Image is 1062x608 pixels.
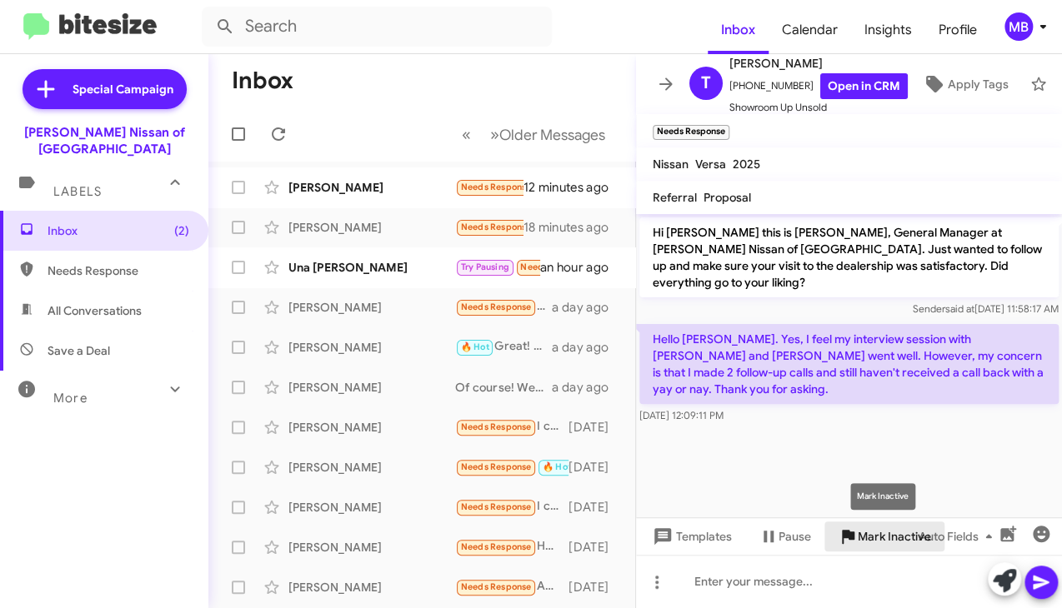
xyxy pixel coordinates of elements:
[701,70,711,97] span: T
[569,499,622,516] div: [DATE]
[552,379,622,396] div: a day ago
[653,157,689,172] span: Nissan
[288,259,455,276] div: Una [PERSON_NAME]
[453,117,615,152] nav: Page navigation example
[653,190,697,205] span: Referral
[704,190,751,205] span: Proposal
[461,541,532,552] span: Needs Response
[288,499,455,516] div: [PERSON_NAME]
[905,521,1012,551] button: Auto Fields
[850,483,915,510] div: Mark Inactive
[820,73,908,99] a: Open in CRM
[523,179,622,196] div: 12 minutes ago
[552,339,622,356] div: a day ago
[733,157,760,172] span: 2025
[455,457,569,476] div: Very well
[925,6,990,54] a: Profile
[569,539,622,556] div: [DATE]
[232,67,293,94] h1: Inbox
[769,6,851,54] a: Calendar
[73,81,173,97] span: Special Campaign
[461,501,532,512] span: Needs Response
[851,6,925,54] a: Insights
[499,126,605,144] span: Older Messages
[461,461,532,472] span: Needs Response
[729,73,908,99] span: [PHONE_NUMBER]
[288,339,455,356] div: [PERSON_NAME]
[653,125,729,140] small: Needs Response
[523,219,622,236] div: 18 minutes ago
[948,69,1009,99] span: Apply Tags
[455,257,540,277] div: Busy thru [DATE].
[569,579,622,596] div: [DATE]
[455,577,569,596] div: Am a put it on standby for now thank you
[288,219,455,236] div: [PERSON_NAME]
[649,521,732,551] span: Templates
[543,461,571,472] span: 🔥 Hot
[639,217,1059,297] p: Hi [PERSON_NAME] this is [PERSON_NAME], General Manager at [PERSON_NAME] Nissan of [GEOGRAPHIC_DA...
[1004,12,1033,41] div: MB
[48,302,142,319] span: All Conversations
[53,184,102,199] span: Labels
[452,117,481,152] button: Previous
[462,124,471,145] span: «
[461,421,532,432] span: Needs Response
[202,7,552,47] input: Search
[695,157,726,172] span: Versa
[48,342,110,359] span: Save a Deal
[639,324,1059,404] p: Hello [PERSON_NAME]. Yes, I feel my interview session with [PERSON_NAME] and [PERSON_NAME] went w...
[569,459,622,476] div: [DATE]
[455,417,569,436] div: I can't say, I have no car to drive. So it's hard to say when
[708,6,769,54] a: Inbox
[288,459,455,476] div: [PERSON_NAME]
[945,302,974,315] span: said at
[540,259,622,276] div: an hour ago
[520,262,591,272] span: Needs Response
[174,222,189,239] span: (2)
[455,297,552,316] div: [PERSON_NAME] is the co signer but this is her son [PERSON_NAME]. The cars in my name now!
[636,521,745,551] button: Templates
[23,69,187,109] a: Special Campaign
[729,53,908,73] span: [PERSON_NAME]
[490,124,499,145] span: »
[461,341,489,352] span: 🔥 Hot
[858,521,931,551] span: Mark Inactive
[824,521,944,551] button: Mark Inactive
[288,539,455,556] div: [PERSON_NAME]
[569,419,622,436] div: [DATE]
[288,379,455,396] div: [PERSON_NAME]
[48,262,189,279] span: Needs Response
[455,337,552,356] div: Great! Can you come in [DATE] or [DATE] for an appraisal?
[990,12,1044,41] button: MB
[288,419,455,436] div: [PERSON_NAME]
[480,117,615,152] button: Next
[455,379,552,396] div: Of course! We open at 9am. What time works best for you?
[745,521,824,551] button: Pause
[48,222,189,239] span: Inbox
[908,69,1022,99] button: Apply Tags
[288,299,455,316] div: [PERSON_NAME]
[639,409,724,421] span: [DATE] 12:09:11 PM
[913,302,1059,315] span: Sender [DATE] 11:58:17 AM
[288,179,455,196] div: [PERSON_NAME]
[552,299,622,316] div: a day ago
[461,222,532,232] span: Needs Response
[455,497,569,516] div: I came in and I didn't like the down payment
[461,262,509,272] span: Try Pausing
[461,182,532,192] span: Needs Response
[455,177,523,197] div: I just decided to get my car fixed
[461,302,532,312] span: Needs Response
[288,579,455,596] div: [PERSON_NAME]
[53,391,88,406] span: More
[779,521,811,551] span: Pause
[919,521,999,551] span: Auto Fields
[455,217,523,237] div: Hello [PERSON_NAME]. Yes, I feel my interview session with [PERSON_NAME] and [PERSON_NAME] went w...
[455,537,569,556] div: Hello, I've been really busy however I let [PERSON_NAME] know I would contact him with my thought...
[461,581,532,592] span: Needs Response
[729,99,908,116] span: Showroom Up Unsold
